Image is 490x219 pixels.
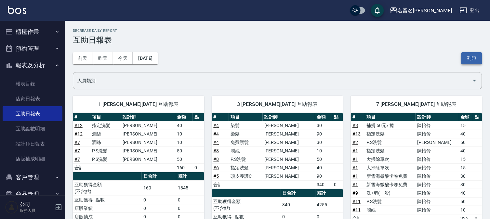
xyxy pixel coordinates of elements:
td: 新雪海微酸卡卷免費 [365,172,416,180]
button: 列印 [461,52,482,64]
th: # [212,113,229,122]
a: #7 [74,157,80,162]
a: #12 [74,131,83,136]
td: 指定洗髮 [229,163,263,172]
a: #1 [352,157,358,162]
td: 合計 [212,180,229,189]
a: #8 [214,157,219,162]
td: 1845 [176,180,204,196]
a: #4 [214,123,219,128]
a: #13 [352,131,361,136]
td: 新雪海微酸卡卷免費 [365,180,416,189]
td: [PERSON_NAME] [263,172,315,180]
img: Person [5,201,18,214]
th: 項目 [90,113,121,122]
span: 7 [PERSON_NAME][DATE] 互助報表 [359,101,474,108]
td: 15 [459,163,473,172]
a: #3 [352,123,358,128]
a: #1 [352,174,358,179]
table: a dense table [73,113,204,172]
td: 50 [459,197,473,206]
td: 160 [142,180,176,196]
th: 項目 [365,113,416,122]
th: 金額 [175,113,193,122]
a: 店販抽成明細 [3,151,62,166]
td: 340 [281,197,315,213]
td: 30 [315,121,332,130]
td: 4255 [315,197,343,213]
span: 1 [PERSON_NAME][DATE] 互助報表 [81,101,196,108]
td: 15 [459,155,473,163]
td: 0 [176,204,204,213]
td: 潤絲 [365,206,416,214]
a: #7 [74,148,80,153]
td: [PERSON_NAME] [263,147,315,155]
td: [PERSON_NAME] [263,155,315,163]
td: 大掃除單次 [365,163,416,172]
th: 設計師 [416,113,459,122]
td: P.S洗髮 [365,197,416,206]
a: #11 [352,207,361,213]
button: 登出 [457,5,482,17]
td: 陳怡伶 [416,206,459,214]
a: 設計師日報表 [3,136,62,151]
td: 染髮 [229,130,263,138]
td: 30 [315,138,332,147]
td: 40 [315,163,332,172]
td: [PERSON_NAME] [121,147,175,155]
td: 30 [459,180,473,189]
td: [PERSON_NAME] [263,130,315,138]
td: 洗+剪(一般) [365,189,416,197]
th: # [351,113,365,122]
td: 陳怡伶 [416,172,459,180]
td: 10 [315,147,332,155]
td: 陳怡伶 [416,180,459,189]
a: #1 [352,182,358,187]
td: P.S洗髮 [90,147,121,155]
td: 潤絲 [90,130,121,138]
td: 160 [175,163,193,172]
td: 0 [142,196,176,204]
td: [PERSON_NAME] [121,121,175,130]
a: 報表目錄 [3,76,62,91]
a: #5 [214,174,219,179]
td: 陳怡伶 [416,197,459,206]
button: 預約管理 [3,40,62,57]
td: 30 [459,172,473,180]
td: 陳怡伶 [416,130,459,138]
th: 金額 [315,113,332,122]
td: 陳怡伶 [416,147,459,155]
button: 報表及分析 [3,57,62,74]
td: 50 [175,147,193,155]
th: 累計 [315,189,343,198]
td: 90 [315,130,332,138]
td: 染髮 [229,121,263,130]
a: 互助日報表 [3,106,62,121]
th: 點 [332,113,343,122]
td: 陳怡伶 [416,189,459,197]
td: P.S洗髮 [90,155,121,163]
th: 點 [193,113,204,122]
td: [PERSON_NAME] [121,130,175,138]
td: [PERSON_NAME] [121,155,175,163]
td: 15 [459,121,473,130]
table: a dense table [212,113,343,189]
td: 10 [459,206,473,214]
a: #1 [352,165,358,170]
td: 互助獲得 - 點數 [73,196,142,204]
a: #8 [214,148,219,153]
h2: Decrease Daily Report [73,29,482,33]
td: 潤絲 [90,138,121,147]
th: 日合計 [142,172,176,181]
td: 10 [175,138,193,147]
td: 互助獲得金額 (不含點) [73,180,142,196]
h5: 公司 [20,201,53,208]
a: #4 [214,131,219,136]
td: 指定洗髮 [365,130,416,138]
a: #2 [352,140,358,145]
button: [DATE] [133,52,158,64]
td: 0 [193,163,204,172]
a: 互助點數明細 [3,121,62,136]
td: [PERSON_NAME] [416,138,459,147]
td: 指定洗髮 [90,121,121,130]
